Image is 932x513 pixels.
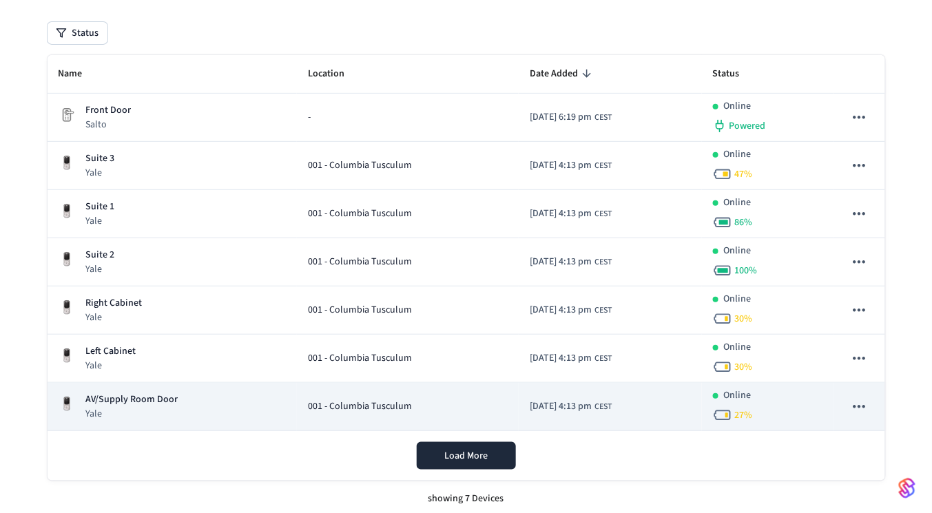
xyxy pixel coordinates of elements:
span: 30 % [735,312,753,326]
p: Online [724,340,752,355]
p: Left Cabinet [86,344,136,359]
p: Online [724,244,752,258]
p: Online [724,388,752,403]
img: Yale Assure Touchscreen Wifi Smart Lock, Satin Nickel, Front [59,300,75,316]
img: Yale Assure Touchscreen Wifi Smart Lock, Satin Nickel, Front [59,396,75,412]
span: 27 % [735,408,753,422]
span: CEST [594,256,612,269]
span: CEST [594,160,612,172]
span: CEST [594,208,612,220]
p: Suite 3 [86,151,115,166]
button: Load More [417,442,516,470]
span: 001 - Columbia Tusculum [308,207,412,221]
span: [DATE] 6:19 pm [530,110,592,125]
span: 001 - Columbia Tusculum [308,303,412,317]
span: CEST [594,112,612,124]
p: Online [724,292,752,306]
span: Powered [729,119,766,133]
span: 001 - Columbia Tusculum [308,158,412,173]
p: Yale [86,166,115,180]
div: Europe/Warsaw [530,207,612,221]
span: Date Added [530,63,596,85]
span: [DATE] 4:13 pm [530,158,592,173]
span: 001 - Columbia Tusculum [308,399,412,414]
span: [DATE] 4:13 pm [530,351,592,366]
p: Front Door [86,103,132,118]
p: Online [724,147,752,162]
p: Suite 2 [86,248,115,262]
img: Yale Assure Touchscreen Wifi Smart Lock, Satin Nickel, Front [59,155,75,171]
span: Load More [444,449,488,463]
p: Yale [86,311,143,324]
span: CEST [594,401,612,413]
p: Online [724,196,752,210]
p: Suite 1 [86,200,115,214]
span: [DATE] 4:13 pm [530,399,592,414]
span: [DATE] 4:13 pm [530,303,592,317]
span: 001 - Columbia Tusculum [308,351,412,366]
p: Salto [86,118,132,132]
img: Yale Assure Touchscreen Wifi Smart Lock, Satin Nickel, Front [59,348,75,364]
span: CEST [594,353,612,365]
div: Europe/Warsaw [530,399,612,414]
span: 001 - Columbia Tusculum [308,255,412,269]
table: sticky table [48,55,885,431]
p: Yale [86,262,115,276]
span: [DATE] 4:13 pm [530,255,592,269]
img: Yale Assure Touchscreen Wifi Smart Lock, Satin Nickel, Front [59,251,75,268]
span: 100 % [735,264,758,278]
p: Yale [86,214,115,228]
p: Online [724,99,752,114]
p: Right Cabinet [86,296,143,311]
img: Placeholder Lock Image [59,107,75,123]
span: 47 % [735,167,753,181]
div: Europe/Warsaw [530,110,612,125]
div: Europe/Warsaw [530,158,612,173]
p: Yale [86,407,178,421]
span: 30 % [735,360,753,374]
span: [DATE] 4:13 pm [530,207,592,221]
p: AV/Supply Room Door [86,392,178,407]
div: Europe/Warsaw [530,351,612,366]
p: Yale [86,359,136,373]
span: Status [713,63,758,85]
span: Name [59,63,101,85]
img: Yale Assure Touchscreen Wifi Smart Lock, Satin Nickel, Front [59,203,75,220]
button: Status [48,22,107,44]
span: CEST [594,304,612,317]
img: SeamLogoGradient.69752ec5.svg [899,477,915,499]
span: 86 % [735,216,753,229]
span: - [308,110,311,125]
span: Location [308,63,362,85]
div: Europe/Warsaw [530,303,612,317]
div: Europe/Warsaw [530,255,612,269]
